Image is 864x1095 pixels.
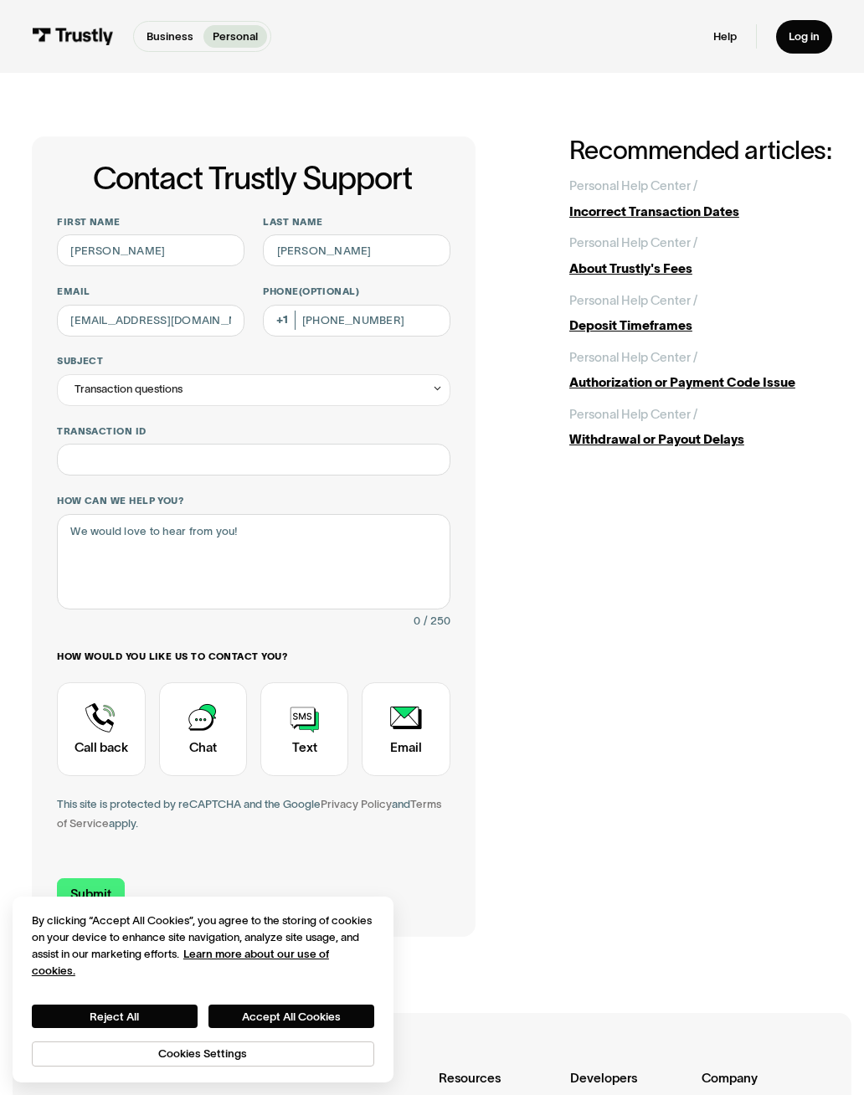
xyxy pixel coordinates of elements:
[32,912,374,979] div: By clicking “Accept All Cookies”, you agree to the storing of cookies on your device to enhance s...
[263,285,450,298] label: Phone
[57,878,125,912] input: Submit
[299,286,360,296] span: (Optional)
[569,177,697,196] div: Personal Help Center /
[263,234,450,266] input: Howard
[57,425,450,438] label: Transaction ID
[57,234,244,266] input: Alex
[263,305,450,337] input: (555) 555-5555
[263,216,450,229] label: Last name
[57,374,450,406] div: Transaction questions
[569,405,832,450] a: Personal Help Center /Withdrawal or Payout Delays
[75,380,183,399] div: Transaction questions
[32,28,114,45] img: Trustly Logo
[57,495,450,507] label: How can we help you?
[569,177,832,221] a: Personal Help Center /Incorrect Transaction Dates
[57,355,450,368] label: Subject
[32,948,329,977] a: More information about your privacy, opens in a new tab
[32,1041,374,1067] button: Cookies Settings
[569,260,832,279] div: About Trustly's Fees
[57,650,450,663] label: How would you like us to contact you?
[57,285,244,298] label: Email
[569,136,832,164] h2: Recommended articles:
[569,291,697,311] div: Personal Help Center /
[208,1005,374,1028] button: Accept All Cookies
[569,348,697,368] div: Personal Help Center /
[569,316,832,336] div: Deposit Timeframes
[569,203,832,222] div: Incorrect Transaction Dates
[13,897,393,1082] div: Cookie banner
[569,430,832,450] div: Withdrawal or Payout Delays
[569,234,697,253] div: Personal Help Center /
[569,348,832,393] a: Personal Help Center /Authorization or Payment Code Issue
[57,798,441,830] a: Terms of Service
[137,25,203,48] a: Business
[57,305,244,337] input: alex@mail.com
[147,28,193,45] p: Business
[569,234,832,278] a: Personal Help Center /About Trustly's Fees
[32,1005,198,1028] button: Reject All
[57,216,450,912] form: Contact Trustly Support
[713,29,737,44] a: Help
[203,25,268,48] a: Personal
[213,28,258,45] p: Personal
[57,795,450,833] div: This site is protected by reCAPTCHA and the Google and apply.
[414,612,420,631] div: 0
[54,162,450,197] h1: Contact Trustly Support
[789,29,820,44] div: Log in
[321,798,392,810] a: Privacy Policy
[569,291,832,336] a: Personal Help Center /Deposit Timeframes
[776,20,832,54] a: Log in
[569,405,697,424] div: Personal Help Center /
[32,912,374,1067] div: Privacy
[569,373,832,393] div: Authorization or Payment Code Issue
[424,612,450,631] div: / 250
[57,216,244,229] label: First name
